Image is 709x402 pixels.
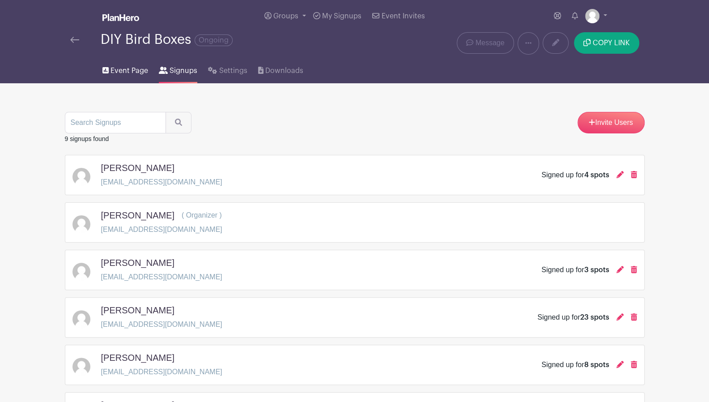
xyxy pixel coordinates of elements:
div: Signed up for [537,312,609,323]
img: default-ce2991bfa6775e67f084385cd625a349d9dcbb7a52a09fb2fda1e96e2d18dcdb.png [72,358,90,376]
span: 4 spots [584,171,609,179]
p: [EMAIL_ADDRESS][DOMAIN_NAME] [101,367,222,377]
h5: [PERSON_NAME] [101,210,174,221]
div: Signed up for [541,170,609,180]
span: Message [475,38,505,48]
span: 8 spots [584,361,609,368]
h5: [PERSON_NAME] [101,352,174,363]
button: COPY LINK [574,32,639,54]
span: Groups [273,13,298,20]
a: Message [457,32,514,54]
span: 23 spots [580,314,609,321]
div: Signed up for [541,265,609,275]
a: Event Page [102,55,148,83]
h5: [PERSON_NAME] [101,305,174,316]
img: back-arrow-29a5d9b10d5bd6ae65dc969a981735edf675c4d7a1fe02e03b50dbd4ba3cdb55.svg [70,37,79,43]
a: Signups [159,55,197,83]
span: Event Page [110,65,148,76]
a: Downloads [258,55,303,83]
h5: [PERSON_NAME] [101,163,174,173]
img: default-ce2991bfa6775e67f084385cd625a349d9dcbb7a52a09fb2fda1e96e2d18dcdb.png [72,263,90,281]
small: 9 signups found [65,135,109,142]
h5: [PERSON_NAME] [101,257,174,268]
div: DIY Bird Boxes [101,32,233,47]
p: [EMAIL_ADDRESS][DOMAIN_NAME] [101,272,222,282]
span: Downloads [265,65,303,76]
span: Event Invites [382,13,425,20]
input: Search Signups [65,112,166,133]
span: Settings [219,65,247,76]
span: ( Organizer ) [182,211,222,219]
a: Settings [208,55,247,83]
p: [EMAIL_ADDRESS][DOMAIN_NAME] [101,224,222,235]
img: default-ce2991bfa6775e67f084385cd625a349d9dcbb7a52a09fb2fda1e96e2d18dcdb.png [585,9,599,23]
span: 3 spots [584,266,609,274]
span: Signups [170,65,197,76]
img: default-ce2991bfa6775e67f084385cd625a349d9dcbb7a52a09fb2fda1e96e2d18dcdb.png [72,310,90,328]
span: Ongoing [195,34,233,46]
a: Invite Users [577,112,645,133]
p: [EMAIL_ADDRESS][DOMAIN_NAME] [101,177,222,188]
span: My Signups [322,13,361,20]
img: default-ce2991bfa6775e67f084385cd625a349d9dcbb7a52a09fb2fda1e96e2d18dcdb.png [72,168,90,186]
div: Signed up for [541,359,609,370]
span: COPY LINK [593,39,630,47]
img: default-ce2991bfa6775e67f084385cd625a349d9dcbb7a52a09fb2fda1e96e2d18dcdb.png [72,215,90,233]
img: logo_white-6c42ec7e38ccf1d336a20a19083b03d10ae64f83f12c07503d8b9e83406b4c7d.svg [102,14,139,21]
p: [EMAIL_ADDRESS][DOMAIN_NAME] [101,319,222,330]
